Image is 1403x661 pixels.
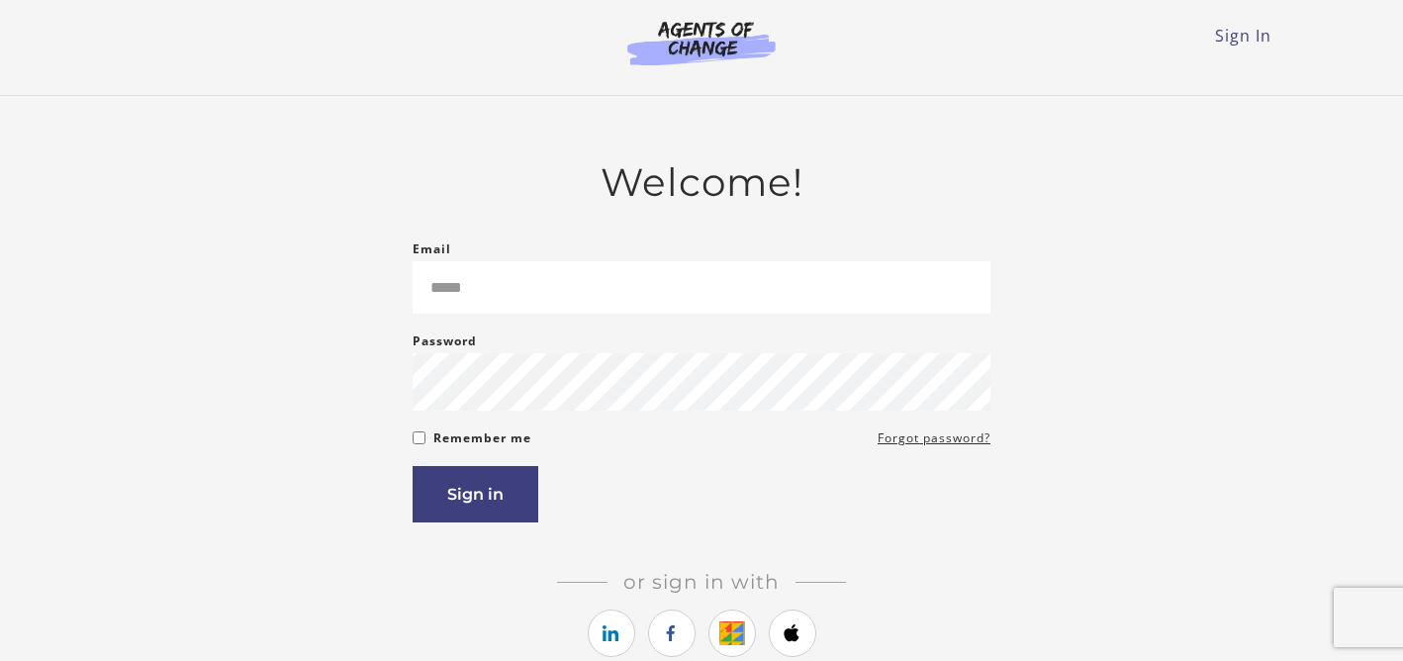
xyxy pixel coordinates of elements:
[433,426,531,450] label: Remember me
[413,237,451,261] label: Email
[588,610,635,657] a: https://courses.thinkific.com/users/auth/linkedin?ss%5Breferral%5D=&ss%5Buser_return_to%5D=&ss%5B...
[878,426,990,450] a: Forgot password?
[1215,25,1271,47] a: Sign In
[708,610,756,657] a: https://courses.thinkific.com/users/auth/google?ss%5Breferral%5D=&ss%5Buser_return_to%5D=&ss%5Bvi...
[607,20,796,65] img: Agents of Change Logo
[608,570,795,594] span: Or sign in with
[648,610,696,657] a: https://courses.thinkific.com/users/auth/facebook?ss%5Breferral%5D=&ss%5Buser_return_to%5D=&ss%5B...
[413,159,990,206] h2: Welcome!
[413,330,477,353] label: Password
[413,466,538,522] button: Sign in
[769,610,816,657] a: https://courses.thinkific.com/users/auth/apple?ss%5Breferral%5D=&ss%5Buser_return_to%5D=&ss%5Bvis...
